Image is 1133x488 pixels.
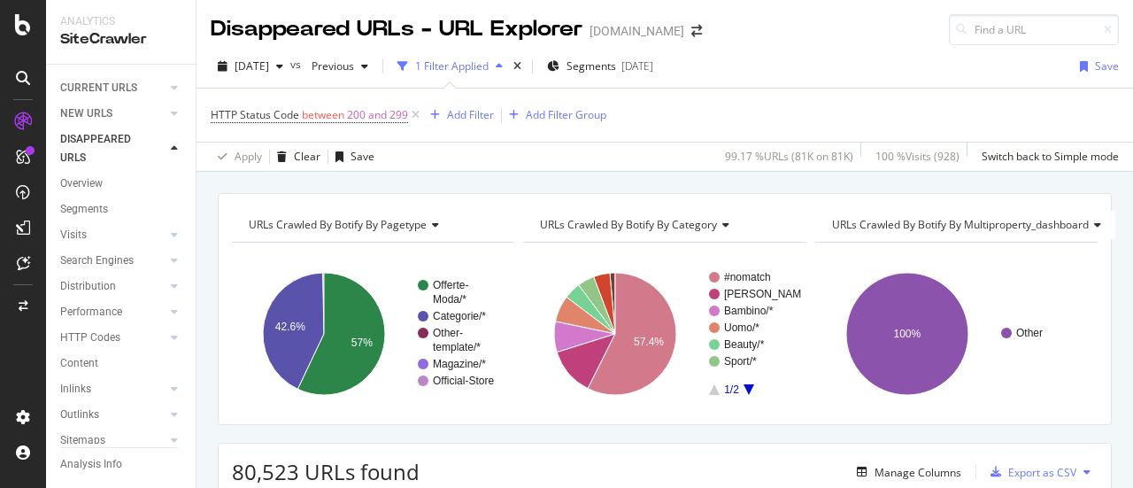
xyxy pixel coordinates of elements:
[294,149,320,164] div: Clear
[211,143,262,171] button: Apply
[949,14,1119,45] input: Find a URL
[60,252,134,270] div: Search Engines
[60,329,120,347] div: HTTP Codes
[232,257,510,411] svg: A chart.
[60,174,183,193] a: Overview
[275,321,305,333] text: 42.6%
[540,217,717,232] span: URLs Crawled By Botify By category
[433,341,481,353] text: template/*
[211,52,290,81] button: [DATE]
[975,143,1119,171] button: Switch back to Simple mode
[60,431,166,450] a: Sitemaps
[60,252,166,270] a: Search Engines
[536,211,790,239] h4: URLs Crawled By Botify By category
[60,455,183,474] a: Analysis Info
[832,217,1089,232] span: URLs Crawled By Botify By multiproperty_dashboard
[433,375,494,387] text: Official-Store
[523,257,801,411] svg: A chart.
[634,336,664,348] text: 57.4%
[60,380,91,399] div: Inlinks
[211,14,582,44] div: Disappeared URLs - URL Explorer
[60,200,183,219] a: Segments
[304,52,375,81] button: Previous
[60,226,87,244] div: Visits
[724,271,771,283] text: #nomatch
[290,57,304,72] span: vs
[502,105,606,126] button: Add Filter Group
[433,358,486,370] text: Magazine/*
[815,257,1093,411] svg: A chart.
[526,107,606,122] div: Add Filter Group
[724,355,757,368] text: Sport/*
[983,458,1076,486] button: Export as CSV
[893,328,921,340] text: 100%
[982,149,1119,164] div: Switch back to Simple mode
[235,149,262,164] div: Apply
[60,329,166,347] a: HTTP Codes
[60,79,166,97] a: CURRENT URLS
[433,310,486,322] text: Categorie/*
[1095,58,1119,74] div: Save
[423,105,494,126] button: Add Filter
[1008,465,1076,480] div: Export as CSV
[510,58,525,75] div: times
[60,200,108,219] div: Segments
[566,58,616,74] span: Segments
[60,303,122,321] div: Performance
[60,406,166,424] a: Outlinks
[433,327,463,339] text: Other-
[60,380,166,399] a: Inlinks
[249,217,427,232] span: URLs Crawled By Botify By pagetype
[60,354,183,373] a: Content
[60,130,166,167] a: DISAPPEARED URLS
[60,455,122,474] div: Analysis Info
[60,303,166,321] a: Performance
[725,149,853,164] div: 99.17 % URLs ( 81K on 81K )
[590,22,684,40] div: [DOMAIN_NAME]
[232,457,420,486] span: 80,523 URLs found
[433,279,468,291] text: Offerte-
[235,58,269,74] span: 2025 Oct. 1st
[351,337,373,349] text: 57%
[433,293,466,306] text: Moda/*
[211,107,299,122] span: HTTP Status Code
[351,149,374,164] div: Save
[415,58,489,74] div: 1 Filter Applied
[724,305,774,317] text: Bambino/*
[390,52,510,81] button: 1 Filter Applied
[60,174,103,193] div: Overview
[875,465,961,480] div: Manage Columns
[1073,428,1115,470] iframe: Intercom live chat
[540,52,660,81] button: Segments[DATE]
[328,143,374,171] button: Save
[60,431,105,450] div: Sitemaps
[850,461,961,483] button: Manage Columns
[60,277,166,296] a: Distribution
[60,79,137,97] div: CURRENT URLS
[245,211,498,239] h4: URLs Crawled By Botify By pagetype
[270,143,320,171] button: Clear
[60,406,99,424] div: Outlinks
[60,226,166,244] a: Visits
[724,321,759,334] text: Uomo/*
[1016,327,1043,339] text: Other
[621,58,653,74] div: [DATE]
[304,58,354,74] span: Previous
[60,130,150,167] div: DISAPPEARED URLS
[724,288,819,300] text: [PERSON_NAME]/*
[60,277,116,296] div: Distribution
[691,25,702,37] div: arrow-right-arrow-left
[724,338,765,351] text: Beauty/*
[60,105,166,123] a: NEW URLS
[829,211,1115,239] h4: URLs Crawled By Botify By multiproperty_dashboard
[1073,52,1119,81] button: Save
[724,383,739,396] text: 1/2
[60,354,98,373] div: Content
[875,149,960,164] div: 100 % Visits ( 928 )
[60,14,181,29] div: Analytics
[302,107,344,122] span: between
[447,107,494,122] div: Add Filter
